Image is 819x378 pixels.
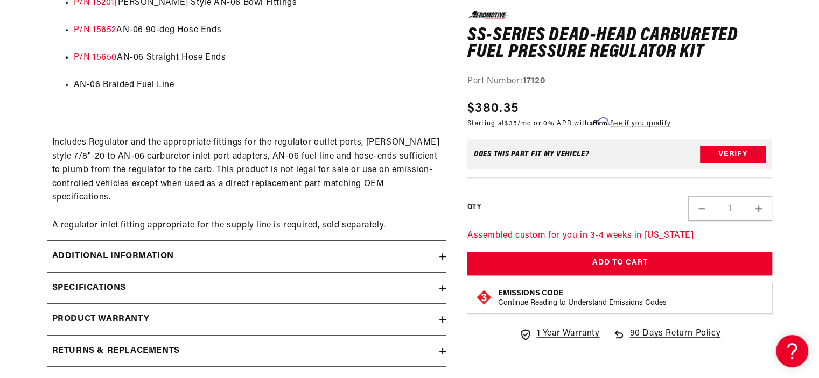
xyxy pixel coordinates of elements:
h2: Returns & replacements [52,344,180,358]
button: Add to Cart [467,251,773,275]
a: P/N 15652 [74,26,116,34]
h1: SS-Series Dead-Head Carbureted Fuel Pressure Regulator Kit [467,27,773,61]
li: AN-06 Braided Fuel Line [74,79,440,92]
span: 90 Days Return Policy [629,327,720,352]
span: Affirm [590,118,608,126]
summary: Returns & replacements [47,336,446,367]
li: AN-06 Straight Hose Ends [74,51,440,65]
li: AN-06 90-deg Hose Ends [74,24,440,38]
label: QTY [467,202,481,211]
img: Emissions code [475,289,493,306]
h2: Product warranty [52,312,150,326]
h2: Additional information [52,249,174,263]
p: Starting at /mo or 0% APR with . [467,118,671,129]
summary: Product warranty [47,304,446,335]
strong: Emissions Code [498,289,563,297]
span: 1 Year Warranty [536,327,599,341]
a: 90 Days Return Policy [612,327,720,352]
a: 1 Year Warranty [519,327,599,341]
div: Part Number: [467,74,773,88]
a: See if you qualify - Learn more about Affirm Financing (opens in modal) [610,120,671,127]
h2: Specifications [52,281,126,295]
p: Continue Reading to Understand Emissions Codes [498,298,667,308]
span: $35 [505,120,517,127]
p: Assembled custom for you in 3-4 weeks in [US_STATE] [467,229,773,243]
button: Emissions CodeContinue Reading to Understand Emissions Codes [498,289,667,308]
strong: 17120 [523,76,545,85]
button: Verify [700,146,766,163]
div: Does This part fit My vehicle? [474,150,590,159]
summary: Specifications [47,273,446,304]
a: P/N 15650 [74,53,117,62]
summary: Additional information [47,241,446,272]
span: $380.35 [467,99,519,118]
